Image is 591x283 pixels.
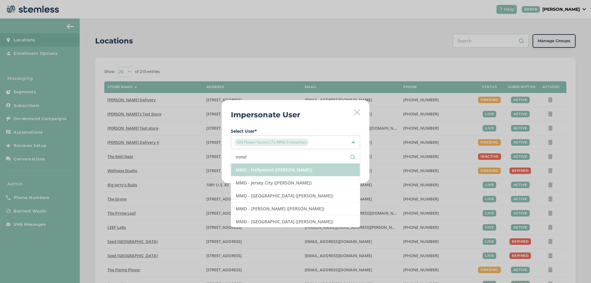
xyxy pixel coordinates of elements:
li: MMD - [GEOGRAPHIC_DATA] ([PERSON_NAME]) [231,215,360,228]
input: Search [236,154,355,160]
h2: Impersonate User [231,109,300,120]
li: MMD - [PERSON_NAME] ([PERSON_NAME]) [231,202,360,215]
label: Select User [231,128,360,134]
li: MMD - [GEOGRAPHIC_DATA] ([PERSON_NAME]) [231,189,360,202]
iframe: Chat Widget [560,253,591,283]
span: 420 Flower Factory (Ty MNG Enterprise) [234,139,309,146]
li: MMD - Jersey City ([PERSON_NAME]) [231,176,360,189]
li: MMD - Hollywood ([PERSON_NAME]) [231,164,360,176]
